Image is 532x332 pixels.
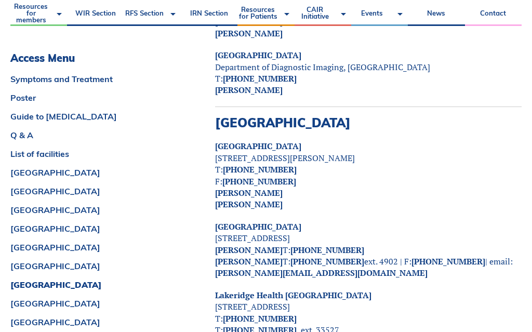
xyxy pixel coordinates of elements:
a: Q & A [10,131,186,139]
strong: [PERSON_NAME] [PERSON_NAME] [215,16,283,38]
a: [GEOGRAPHIC_DATA] [10,299,186,308]
a: [PERSON_NAME][EMAIL_ADDRESS][DOMAIN_NAME] [215,267,428,278]
strong: [PERSON_NAME] [215,198,283,210]
strong: [PERSON_NAME] [215,84,283,96]
a: [GEOGRAPHIC_DATA] [10,168,186,177]
strong: [PERSON_NAME] [215,187,283,198]
a: Guide to [MEDICAL_DATA] [10,112,186,121]
a: [GEOGRAPHIC_DATA] [10,262,186,270]
a: [PHONE_NUMBER] [223,164,297,175]
a: Poster [10,94,186,102]
a: [PHONE_NUMBER] [223,313,297,324]
p: [STREET_ADDRESS][PERSON_NAME] T: F: [215,140,522,210]
a: [GEOGRAPHIC_DATA] [10,187,186,195]
a: [GEOGRAPHIC_DATA] [215,140,301,152]
p: [STREET_ADDRESS] T: T: ext. 4902 | F: | email: [215,221,522,279]
a: [GEOGRAPHIC_DATA] [10,224,186,233]
a: [GEOGRAPHIC_DATA] [10,243,186,251]
a: Symptoms and Treatment [10,75,186,83]
a: Lakeridge Health [GEOGRAPHIC_DATA] [215,289,371,301]
a: [PHONE_NUMBER] [411,256,485,267]
a: [GEOGRAPHIC_DATA] [10,281,186,289]
a: [PHONE_NUMBER] [290,256,364,267]
strong: [PERSON_NAME] [215,256,283,267]
strong: [PERSON_NAME] [215,244,283,256]
a: [GEOGRAPHIC_DATA] [10,318,186,326]
a: [GEOGRAPHIC_DATA] [215,221,301,232]
a: [PHONE_NUMBER] [222,176,296,187]
a: [GEOGRAPHIC_DATA] [10,206,186,214]
a: [PHONE_NUMBER] [223,73,297,84]
h2: [GEOGRAPHIC_DATA] [215,115,522,130]
a: [PHONE_NUMBER] [290,244,364,256]
a: [GEOGRAPHIC_DATA] [215,49,301,61]
a: List of facilities [10,150,186,158]
h3: Access Menu [10,52,186,64]
p: Department of Diagnostic Imaging, [GEOGRAPHIC_DATA] T: [215,49,522,96]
